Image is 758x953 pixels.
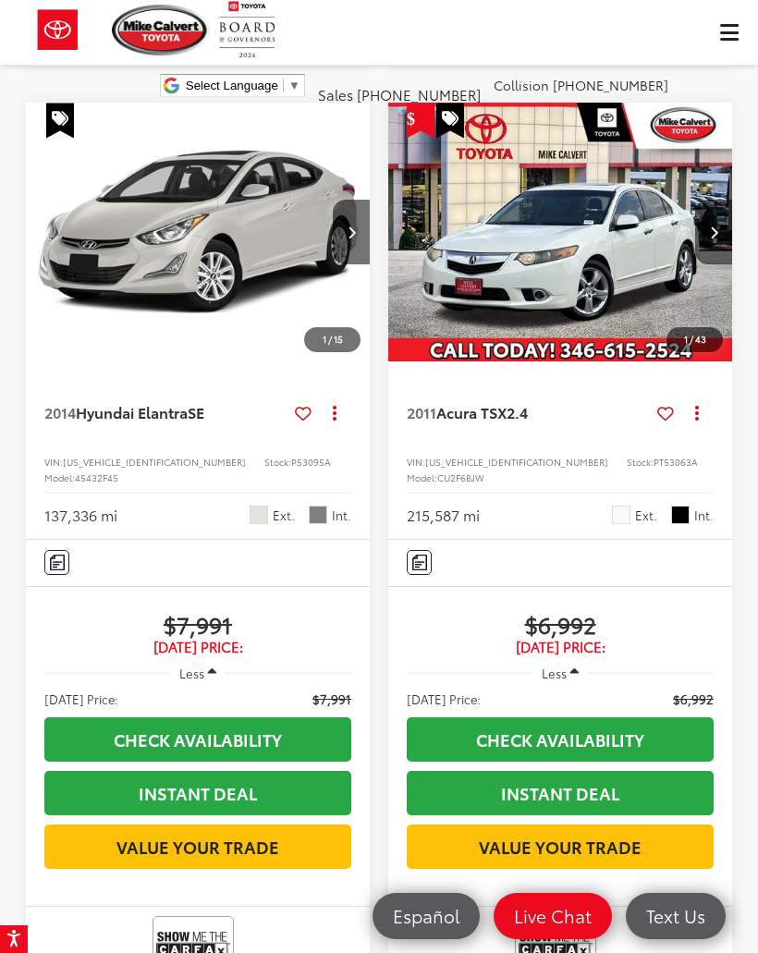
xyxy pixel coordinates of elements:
a: 2011Acura TSX2.4 [407,402,650,422]
button: Less [170,656,226,690]
a: Instant Deal [407,771,714,815]
span: Special [46,103,74,138]
span: 43 [695,332,706,346]
span: 2014 [44,401,76,422]
button: Next image [695,200,732,264]
img: 2014 Hyundai Elantra SE [25,103,372,362]
span: Less [179,665,204,681]
a: 2014 Hyundai Elantra SE2014 Hyundai Elantra SE2014 Hyundai Elantra SE2014 Hyundai Elantra SE [25,103,372,361]
a: Español [373,893,480,939]
span: CU2F6BJW [437,470,484,484]
a: Value Your Trade [407,825,714,869]
span: Ext. [273,507,295,524]
span: dropdown dots [333,405,336,420]
span: $6,992 [673,690,714,708]
span: [DATE] Price: [44,638,351,656]
a: Check Availability [407,717,714,762]
div: 2011 Acura TSX 2.4 0 [387,103,734,361]
a: 2014Hyundai ElantraSE [44,402,287,422]
span: [PHONE_NUMBER] [553,76,668,94]
div: 2014 Hyundai Elantra SE 0 [25,103,372,361]
span: Stock: [627,455,654,469]
div: 137,336 mi [44,505,117,526]
span: $6,992 [407,610,714,638]
span: Ebony [671,506,690,524]
span: Less [542,665,567,681]
span: Acura TSX [436,401,507,422]
span: SE [188,401,204,422]
span: [DATE] Price: [407,690,481,708]
span: Get Price Drop Alert [407,103,434,138]
span: Model: [44,470,75,484]
span: Premium White Pearl [612,506,630,524]
span: dropdown dots [695,405,699,420]
button: Actions [319,397,351,429]
span: [DATE] Price: [44,690,118,708]
span: $7,991 [44,610,351,638]
span: Text Us [637,904,715,927]
img: Mike Calvert Toyota [112,5,210,55]
span: 2.4 [507,401,528,422]
span: Pearl White [250,506,268,524]
a: Live Chat [494,893,612,939]
span: ▼ [288,79,300,92]
a: Text Us [626,893,726,939]
span: Int. [332,507,351,524]
span: Hyundai Elantra [76,401,188,422]
span: Select Language [186,79,278,92]
a: Instant Deal [44,771,351,815]
span: Gray [309,506,327,524]
span: [US_VEHICLE_IDENTIFICATION_NUMBER] [63,455,246,469]
a: Value Your Trade [44,825,351,869]
span: Español [384,904,469,927]
button: Actions [681,397,714,429]
span: Collision [494,76,549,94]
a: Select Language​ [186,79,300,92]
span: VIN: [44,455,63,469]
button: Less [532,656,588,690]
img: Comments [412,555,427,570]
span: [DATE] Price: [407,638,714,656]
span: 45432F45 [75,470,118,484]
span: 1 [684,332,688,346]
span: $7,991 [312,690,351,708]
span: Special [436,103,464,138]
img: Comments [50,555,65,570]
span: Stock: [264,455,291,469]
span: / [688,333,695,346]
span: 1 [323,332,326,346]
span: Int. [694,507,714,524]
span: 2011 [407,401,436,422]
span: Sales [318,84,353,104]
span: P53095A [291,455,331,469]
span: VIN: [407,455,425,469]
a: 2011 Acura TSX 2.42011 Acura TSX 2.42011 Acura TSX 2.42011 Acura TSX 2.4 [387,103,734,361]
img: 2011 Acura TSX 2.4 [387,103,734,362]
div: 215,587 mi [407,505,480,526]
a: Check Availability [44,717,351,762]
span: PT53063A [654,455,698,469]
span: ​ [283,79,284,92]
button: Next image [333,200,370,264]
span: Model: [407,470,437,484]
span: Ext. [635,507,657,524]
span: [PHONE_NUMBER] [357,84,481,104]
span: [US_VEHICLE_IDENTIFICATION_NUMBER] [425,455,608,469]
button: Comments [407,550,432,575]
span: / [326,333,334,346]
button: Comments [44,550,69,575]
span: Live Chat [505,904,601,927]
span: 15 [334,332,343,346]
